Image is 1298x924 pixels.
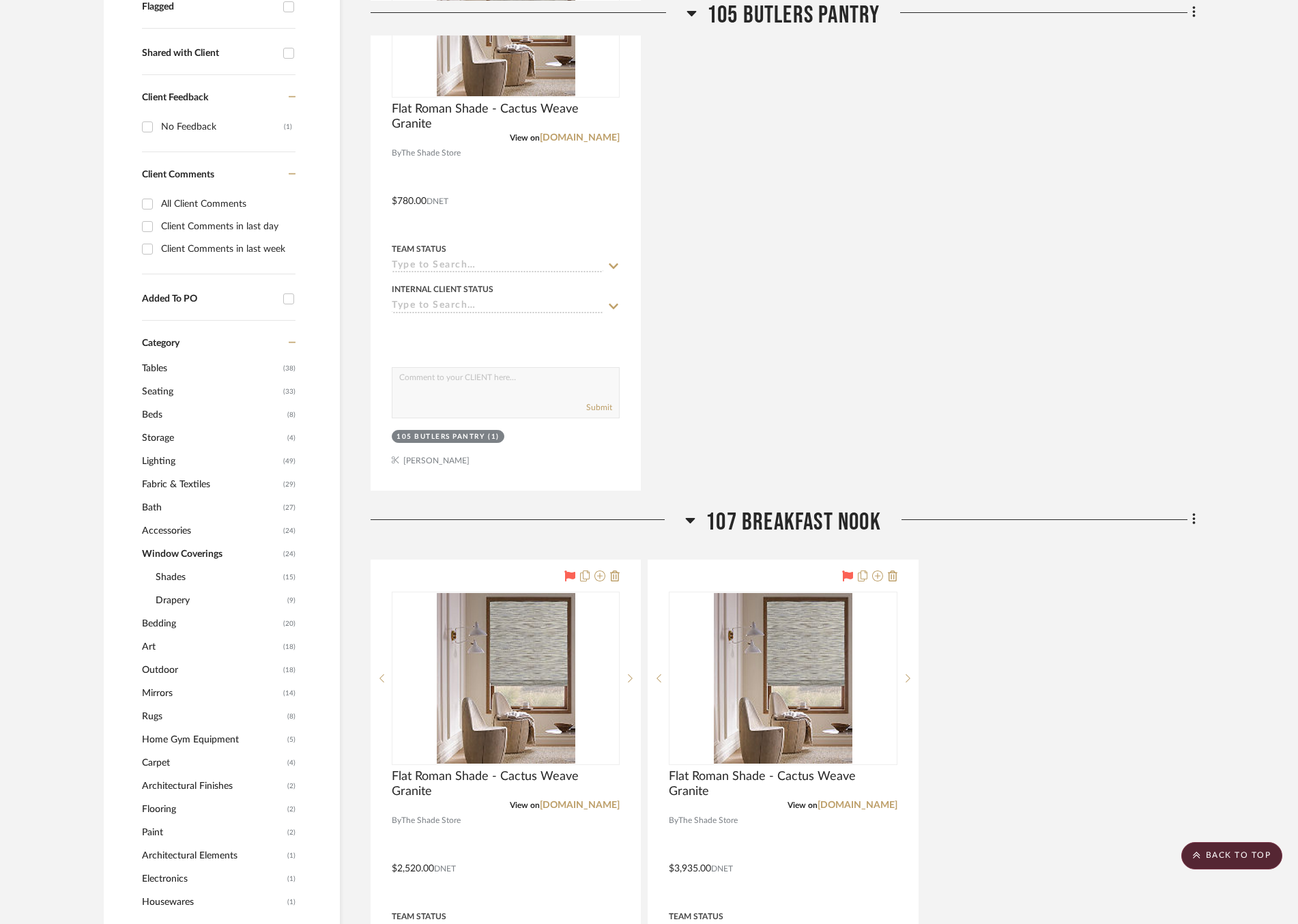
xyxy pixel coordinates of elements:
span: The Shade Store [678,814,738,827]
span: Window Coverings [142,543,280,566]
div: No Feedback [161,116,284,138]
span: (15) [283,566,295,588]
span: Client Comments [142,170,214,179]
span: (5) [287,729,295,751]
span: Drapery [156,589,284,612]
span: (27) [283,497,295,519]
span: The Shade Store [401,147,461,160]
a: [DOMAIN_NAME] [540,133,620,143]
input: Type to Search… [392,300,603,313]
span: 107 Breakfast Nook [706,508,881,537]
span: (4) [287,427,295,449]
span: (38) [283,358,295,379]
span: The Shade Store [401,814,461,827]
span: Rugs [142,705,284,728]
img: Flat Roman Shade - Cactus Weave Granite [437,593,575,764]
span: (8) [287,706,295,727]
span: Electronics [142,867,284,891]
span: Carpet [142,751,284,775]
span: (33) [283,381,295,403]
span: By [392,814,401,827]
span: View on [788,801,818,809]
span: (2) [287,798,295,820]
div: (1) [284,116,292,138]
span: Seating [142,380,280,403]
span: Storage [142,427,284,450]
img: Flat Roman Shade - Cactus Weave Granite [714,593,852,764]
span: Flat Roman Shade - Cactus Weave Granite [392,102,620,132]
div: All Client Comments [161,193,292,215]
span: (18) [283,659,295,681]
span: Client Feedback [142,93,208,102]
div: 105 BUTLERS PANTRY [396,432,485,442]
span: Bath [142,496,280,519]
span: Flooring [142,798,284,821]
span: (20) [283,613,295,635]
span: Fabric & Textiles [142,473,280,496]
div: Team Status [669,910,723,923]
div: Shared with Client [142,48,276,59]
span: Flat Roman Shade - Cactus Weave Granite [392,769,620,799]
span: (49) [283,450,295,472]
span: Flat Roman Shade - Cactus Weave Granite [669,769,897,799]
span: Shades [156,566,280,589]
div: Team Status [392,243,446,255]
span: (14) [283,682,295,704]
div: Client Comments in last day [161,216,292,237]
span: Home Gym Equipment [142,728,284,751]
input: Type to Search… [392,260,603,273]
span: Bedding [142,612,280,635]
span: Accessories [142,519,280,543]
span: Paint [142,821,284,844]
span: (24) [283,543,295,565]
span: Mirrors [142,682,280,705]
span: Tables [142,357,280,380]
span: Architectural Elements [142,844,284,867]
span: View on [510,134,540,142]
span: (9) [287,590,295,611]
div: Added To PO [142,293,276,305]
span: Lighting [142,450,280,473]
span: (4) [287,752,295,774]
span: (24) [283,520,295,542]
span: (1) [287,845,295,867]
span: By [392,147,401,160]
span: (8) [287,404,295,426]
div: (1) [488,432,500,442]
span: (29) [283,474,295,495]
a: [DOMAIN_NAME] [818,800,897,810]
span: (1) [287,891,295,913]
div: Client Comments in last week [161,238,292,260]
span: View on [510,801,540,809]
scroll-to-top-button: BACK TO TOP [1181,842,1282,869]
span: Architectural Finishes [142,775,284,798]
div: Flagged [142,1,276,13]
span: (1) [287,868,295,890]
div: Internal Client Status [392,283,493,295]
span: Beds [142,403,284,427]
button: Submit [586,401,612,414]
span: (18) [283,636,295,658]
span: Housewares [142,891,284,914]
span: Category [142,338,179,349]
span: Outdoor [142,659,280,682]
div: Team Status [392,910,446,923]
span: (2) [287,775,295,797]
span: By [669,814,678,827]
a: [DOMAIN_NAME] [540,800,620,810]
span: Art [142,635,280,659]
span: (2) [287,822,295,843]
